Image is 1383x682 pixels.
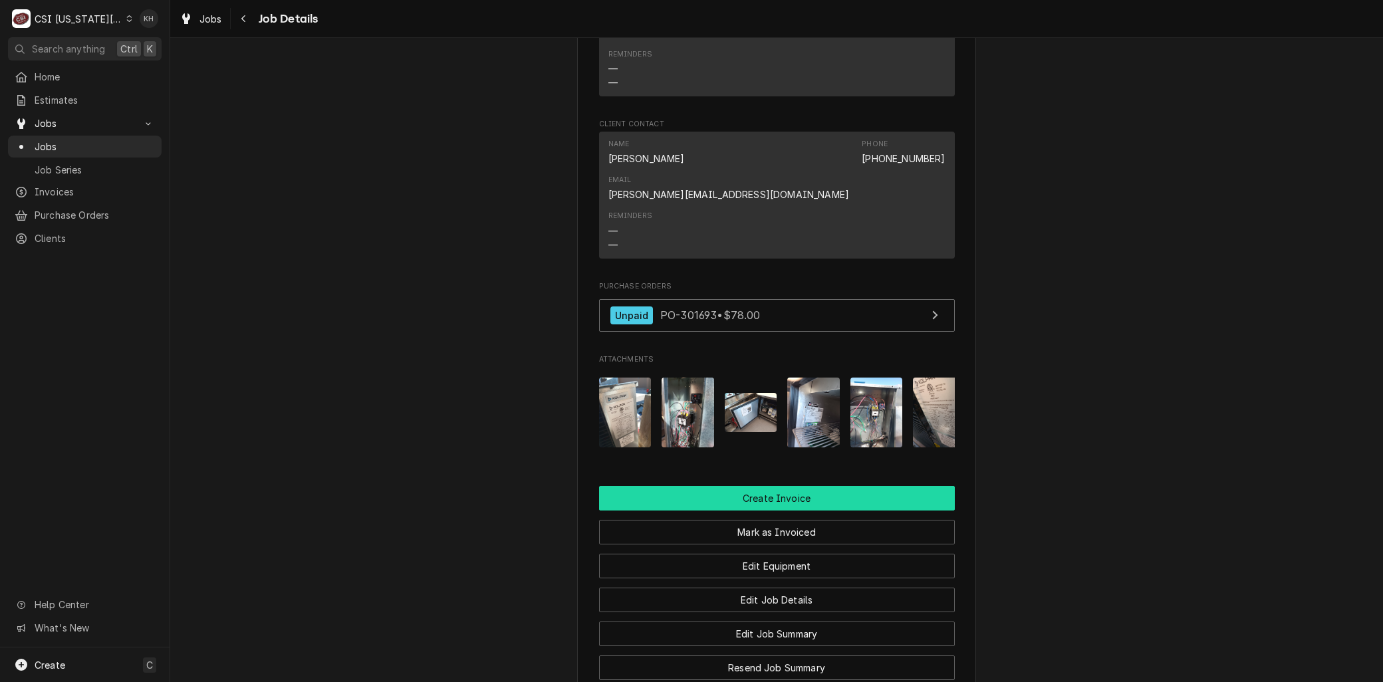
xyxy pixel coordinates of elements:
a: Go to Jobs [8,112,162,134]
img: nu0XdjJeQxyMDWLN4Zno [913,378,965,447]
a: Jobs [174,8,227,30]
span: Ctrl [120,42,138,56]
div: [PERSON_NAME] [608,152,685,166]
div: Purchase Orders [599,281,955,338]
div: C [12,9,31,28]
div: Phone [862,139,888,150]
button: Edit Job Summary [599,622,955,646]
span: Estimates [35,93,155,107]
button: Edit Equipment [599,554,955,578]
button: Navigate back [233,8,255,29]
a: Home [8,66,162,88]
a: Invoices [8,181,162,203]
div: Kyley Hunnicutt's Avatar [140,9,158,28]
div: Email [608,175,850,201]
div: Button Group Row [599,511,955,544]
span: Clients [35,231,155,245]
div: CSI Kansas City's Avatar [12,9,31,28]
img: TdhE1TqZQ92IsqwtYo8Y [850,378,903,447]
span: Home [35,70,155,84]
a: Job Series [8,159,162,181]
button: Resend Job Summary [599,655,955,680]
a: Clients [8,227,162,249]
div: CSI [US_STATE][GEOGRAPHIC_DATA] [35,12,122,26]
a: Jobs [8,136,162,158]
div: Reminders [608,49,652,90]
div: Client Contact [599,119,955,265]
div: Unpaid [610,306,654,324]
img: Si8IBMhHTXwno25GoBXw [599,378,652,447]
span: PO-301693 • $78.00 [660,308,761,322]
span: K [147,42,153,56]
a: Purchase Orders [8,204,162,226]
a: View Purchase Order [599,299,955,332]
a: [PERSON_NAME][EMAIL_ADDRESS][DOMAIN_NAME] [608,189,850,200]
span: Jobs [199,12,222,26]
div: — [608,238,618,252]
div: Button Group Row [599,486,955,511]
div: Name [608,139,685,166]
span: C [146,658,153,672]
a: Go to What's New [8,617,162,639]
span: Client Contact [599,119,955,130]
div: Client Contact List [599,132,955,265]
div: — [608,76,618,90]
span: Job Details [255,10,318,28]
div: Email [608,175,632,185]
a: Go to Help Center [8,594,162,616]
div: KH [140,9,158,28]
a: Estimates [8,89,162,111]
span: Help Center [35,598,154,612]
span: Purchase Orders [599,281,955,292]
span: Create [35,659,65,671]
div: Attachments [599,354,955,458]
div: — [608,224,618,238]
span: Invoices [35,185,155,199]
span: Search anything [32,42,105,56]
div: Button Group Row [599,646,955,680]
div: Reminders [608,211,652,221]
div: Button Group Row [599,544,955,578]
a: [PHONE_NUMBER] [862,153,945,164]
span: Purchase Orders [35,208,155,222]
div: Reminders [608,211,652,251]
div: Button Group Row [599,612,955,646]
div: Button Group Row [599,578,955,612]
div: Reminders [608,49,652,60]
button: Edit Job Details [599,588,955,612]
img: UeougGNhQACNZ1660BDw [787,378,840,447]
a: [PHONE_NUMBER] [862,27,945,39]
button: Mark as Invoiced [599,520,955,544]
div: Phone [862,139,945,166]
span: Attachments [599,368,955,459]
div: Contact [599,6,955,97]
img: KRogTQ2RniX6CJZy4BSh [662,378,714,447]
div: — [608,62,618,76]
button: Search anythingCtrlK [8,37,162,60]
span: Attachments [599,354,955,365]
span: Job Series [35,163,155,177]
div: Location Contact List [599,6,955,103]
div: Name [608,139,630,150]
span: What's New [35,621,154,635]
span: Jobs [35,116,135,130]
img: 9m68XlyRQparGR5FoG79 [725,393,777,432]
span: Jobs [35,140,155,154]
div: Contact [599,132,955,259]
button: Create Invoice [599,486,955,511]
